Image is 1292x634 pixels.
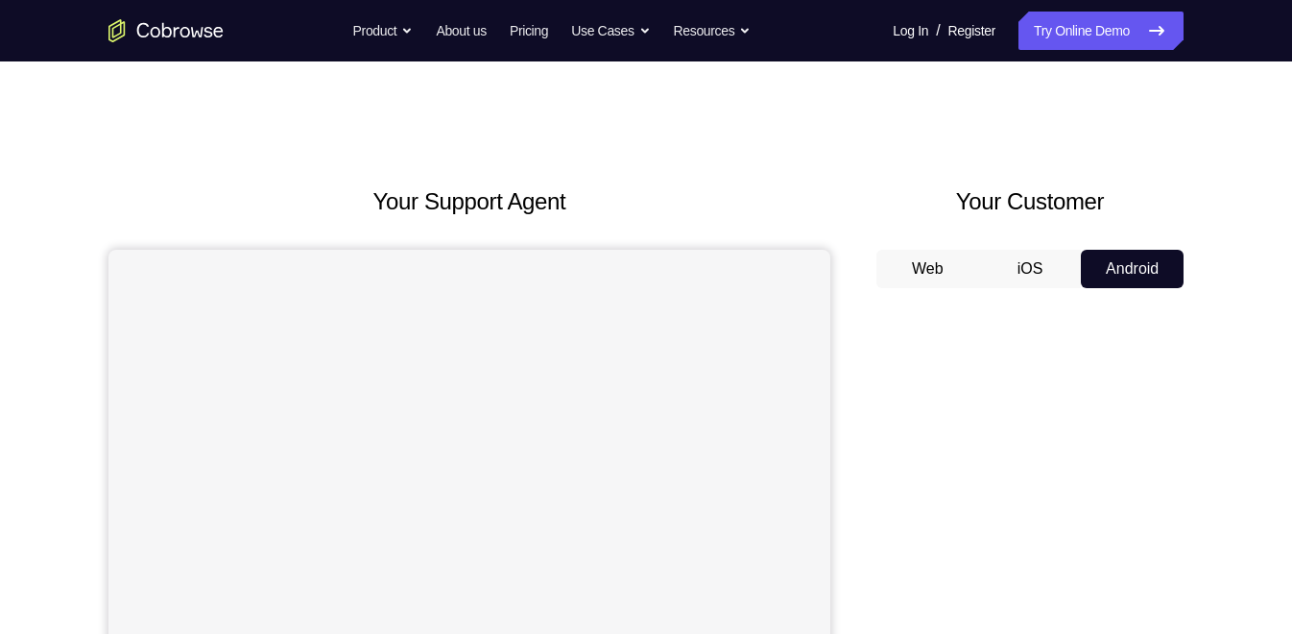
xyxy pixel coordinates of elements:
a: Go to the home page [108,19,224,42]
h2: Your Support Agent [108,184,830,219]
button: Product [353,12,414,50]
a: Log In [893,12,928,50]
button: Android [1081,250,1184,288]
a: Pricing [510,12,548,50]
button: Use Cases [571,12,650,50]
h2: Your Customer [876,184,1184,219]
a: Register [948,12,995,50]
button: Web [876,250,979,288]
span: / [936,19,940,42]
button: iOS [979,250,1082,288]
a: About us [436,12,486,50]
a: Try Online Demo [1018,12,1184,50]
button: Resources [674,12,752,50]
